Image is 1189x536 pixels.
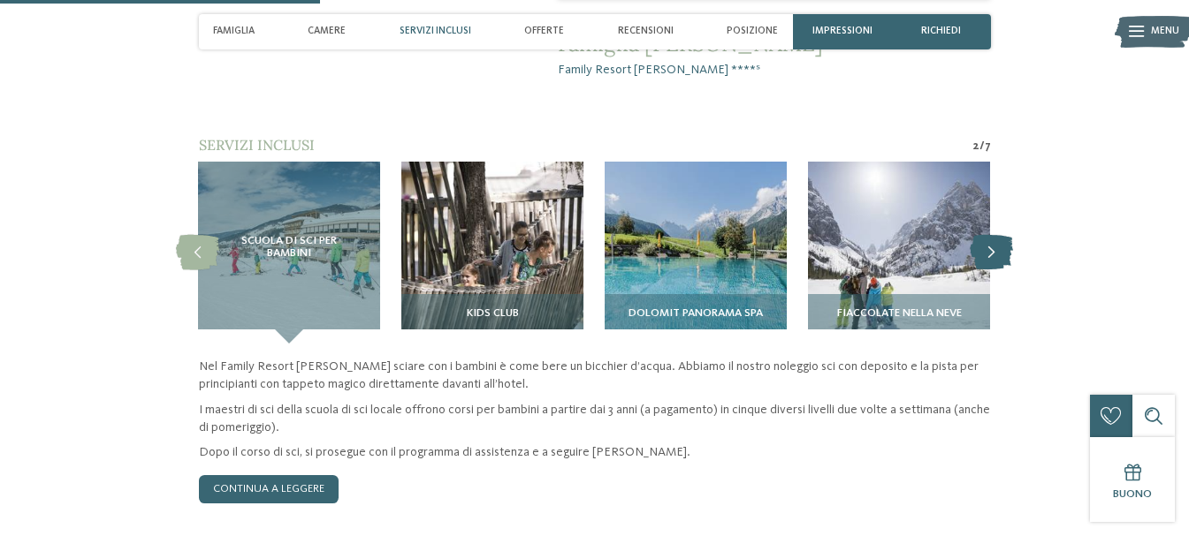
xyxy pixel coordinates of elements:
[629,307,763,320] span: Dolomit Panorama SPA
[605,162,787,343] img: Il nostro family hotel a Sesto, il vostro rifugio sulle Dolomiti.
[199,136,315,154] span: Servizi inclusi
[985,139,991,155] span: 7
[1113,488,1152,500] span: Buono
[199,358,991,393] p: Nel Family Resort [PERSON_NAME] sciare con i bambini è come bere un bicchier d’acqua. Abbiamo il ...
[727,26,778,37] span: Posizione
[979,139,985,155] span: /
[808,162,990,343] img: Il nostro family hotel a Sesto, il vostro rifugio sulle Dolomiti.
[972,139,979,155] span: 2
[213,26,255,37] span: Famiglia
[524,26,564,37] span: Offerte
[199,475,339,503] a: continua a leggere
[400,26,471,37] span: Servizi inclusi
[308,26,346,37] span: Camere
[401,162,583,343] img: Il nostro family hotel a Sesto, il vostro rifugio sulle Dolomiti.
[1090,437,1175,522] a: Buono
[199,401,991,436] p: I maestri di sci della scuola di sci locale offrono corsi per bambini a partire dai 3 anni (a pag...
[199,443,991,461] p: Dopo il corso di sci, si prosegue con il programma di assistenza e a seguire [PERSON_NAME].
[812,26,873,37] span: Impressioni
[618,26,674,37] span: Recensioni
[558,61,991,79] span: Family Resort [PERSON_NAME] ****ˢ
[467,307,519,320] span: Kids Club
[226,235,352,260] span: Scuola di sci per bambini
[837,307,962,320] span: Fiaccolate nella neve
[921,26,961,37] span: richiedi
[558,32,991,57] span: Famiglia [PERSON_NAME]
